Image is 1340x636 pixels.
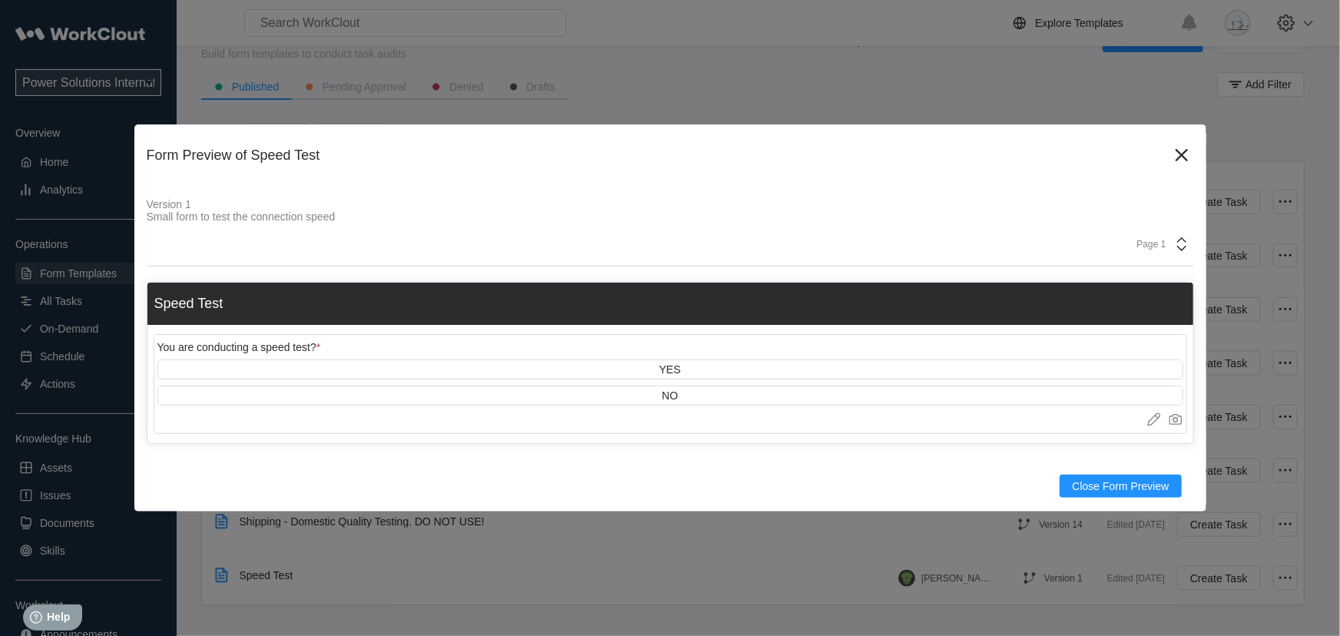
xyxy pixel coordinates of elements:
[662,389,678,402] div: NO
[147,198,1194,210] div: Version 1
[1060,475,1181,498] button: Close Form Preview
[1128,239,1166,250] div: Page 1
[1072,481,1169,492] span: Close Form Preview
[157,341,321,353] div: You are conducting a speed test?
[147,210,1194,223] div: Small form to test the connection speed
[147,147,1170,164] div: Form Preview of Speed Test
[154,296,223,312] div: Speed Test
[659,363,680,376] div: YES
